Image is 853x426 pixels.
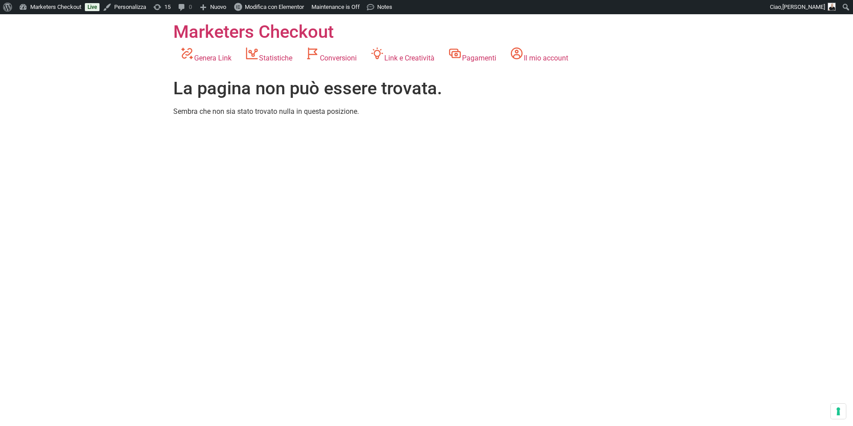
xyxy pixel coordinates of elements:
img: payments.svg [448,46,462,60]
a: Marketers Checkout [173,21,334,42]
img: account.svg [510,46,524,60]
img: generate-link.svg [180,46,194,60]
span: [PERSON_NAME] [782,4,825,10]
a: Genera Link [173,43,238,67]
a: Link e Creatività [363,43,441,67]
a: Conversioni [299,43,363,67]
p: Sembra che non sia stato trovato nulla in questa posizione. [173,106,680,117]
span: Modifica con Elementor [245,4,304,10]
button: Le tue preferenze relative al consenso per le tecnologie di tracciamento [831,404,846,419]
a: Statistiche [238,43,299,67]
nav: Menu principale [173,43,575,67]
a: Pagamenti [441,43,503,67]
a: Live [85,3,100,11]
img: creativity.svg [370,46,384,60]
img: stats.svg [245,46,259,60]
h1: La pagina non può essere trovata. [173,78,680,99]
img: conversion-2.svg [306,46,320,60]
a: Il mio account [503,43,575,67]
